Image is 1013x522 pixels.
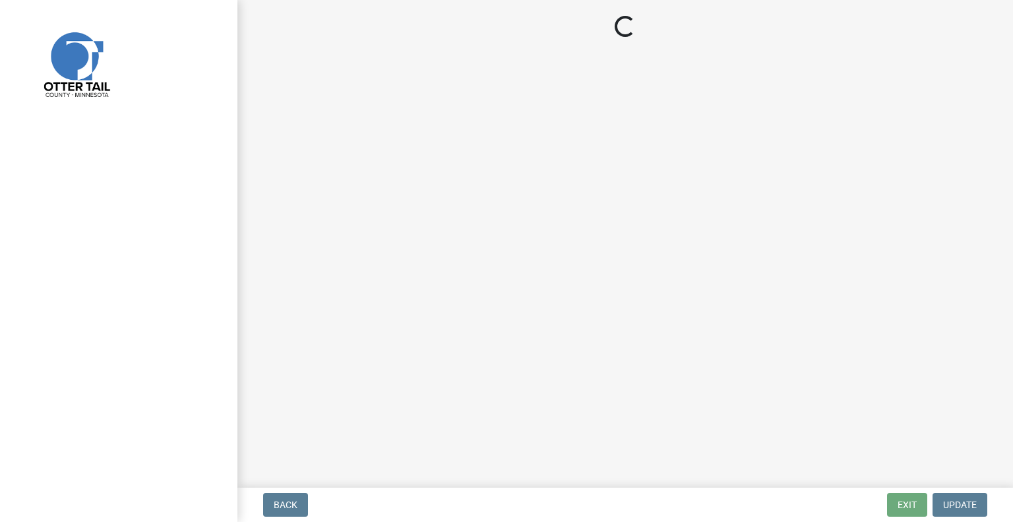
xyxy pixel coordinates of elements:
[943,500,977,510] span: Update
[263,493,308,517] button: Back
[274,500,297,510] span: Back
[26,14,125,113] img: Otter Tail County, Minnesota
[887,493,927,517] button: Exit
[933,493,987,517] button: Update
